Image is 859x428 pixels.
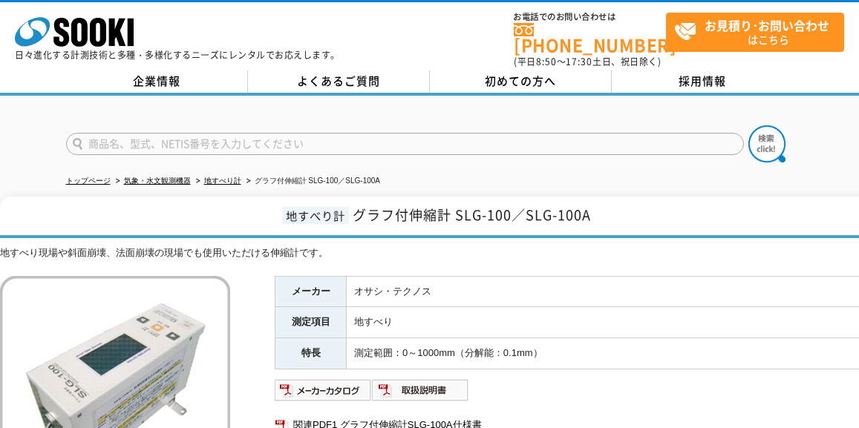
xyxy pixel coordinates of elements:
a: 気象・水文観測機器 [124,177,191,185]
span: グラフ付伸縮計 SLG-100／SLG-100A [353,205,591,225]
strong: お見積り･お問い合わせ [705,16,829,34]
span: 初めての方へ [485,73,556,89]
span: 17:30 [566,55,592,68]
th: 特長 [275,338,347,369]
a: [PHONE_NUMBER] [514,23,666,53]
a: お見積り･お問い合わせはこちら [666,13,844,52]
a: 地すべり計 [204,177,241,185]
img: メーカーカタログ [275,378,372,402]
a: トップページ [66,177,111,185]
span: はこちら [674,13,843,50]
a: 採用情報 [612,70,794,93]
input: 商品名、型式、NETIS番号を入力してください [66,133,744,155]
li: グラフ付伸縮計 SLG-100／SLG-100A [244,174,381,189]
a: 取扱説明書 [372,388,469,399]
p: 日々進化する計測技術と多種・多様化するニーズにレンタルでお応えします。 [15,50,340,59]
a: 初めての方へ [430,70,612,93]
a: メーカーカタログ [275,388,372,399]
a: 企業情報 [66,70,248,93]
th: 測定項目 [275,307,347,338]
img: btn_search.png [748,125,785,162]
span: 8:50 [536,55,557,68]
th: メーカー [275,276,347,307]
span: お電話でのお問い合わせは [514,13,666,22]
span: 地すべり計 [282,207,349,224]
a: よくあるご質問 [248,70,430,93]
span: (平日 ～ 土日、祝日除く) [514,55,661,68]
img: 取扱説明書 [372,378,469,402]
